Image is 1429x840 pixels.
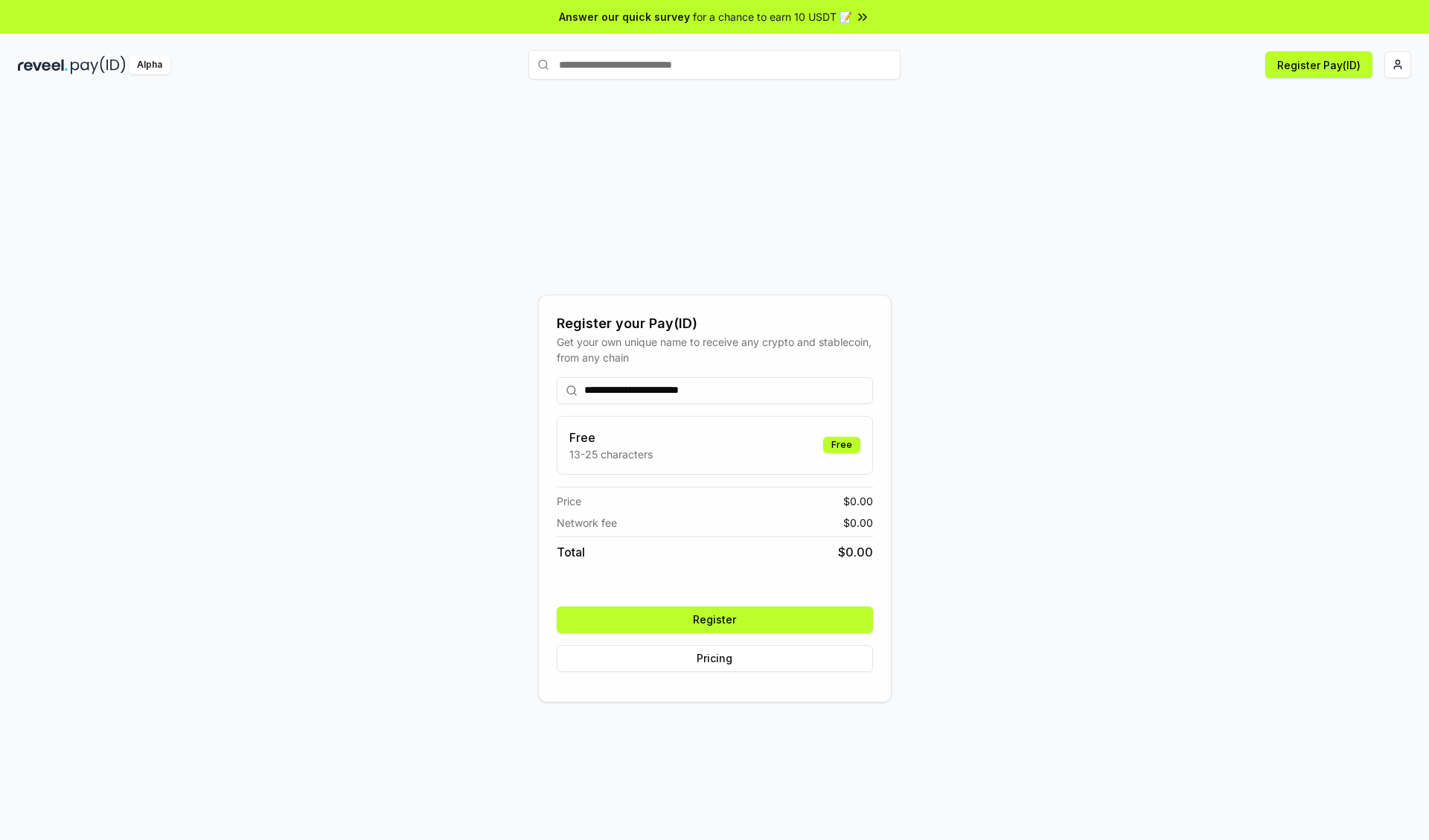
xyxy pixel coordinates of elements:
[557,543,585,561] span: Total
[557,606,873,633] button: Register
[129,56,170,74] div: Alpha
[557,334,873,365] div: Get your own unique name to receive any crypto and stablecoin, from any chain
[1265,51,1372,78] button: Register Pay(ID)
[693,9,852,25] span: for a chance to earn 10 USDT 📝
[559,9,690,25] span: Answer our quick survey
[843,515,873,530] span: $ 0.00
[843,493,873,509] span: $ 0.00
[569,446,653,462] p: 13-25 characters
[557,515,617,530] span: Network fee
[557,493,581,509] span: Price
[557,313,873,334] div: Register your Pay(ID)
[71,56,126,74] img: pay_id
[838,543,873,561] span: $ 0.00
[18,56,68,74] img: reveel_dark
[557,645,873,672] button: Pricing
[569,429,653,446] h3: Free
[823,437,860,453] div: Free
